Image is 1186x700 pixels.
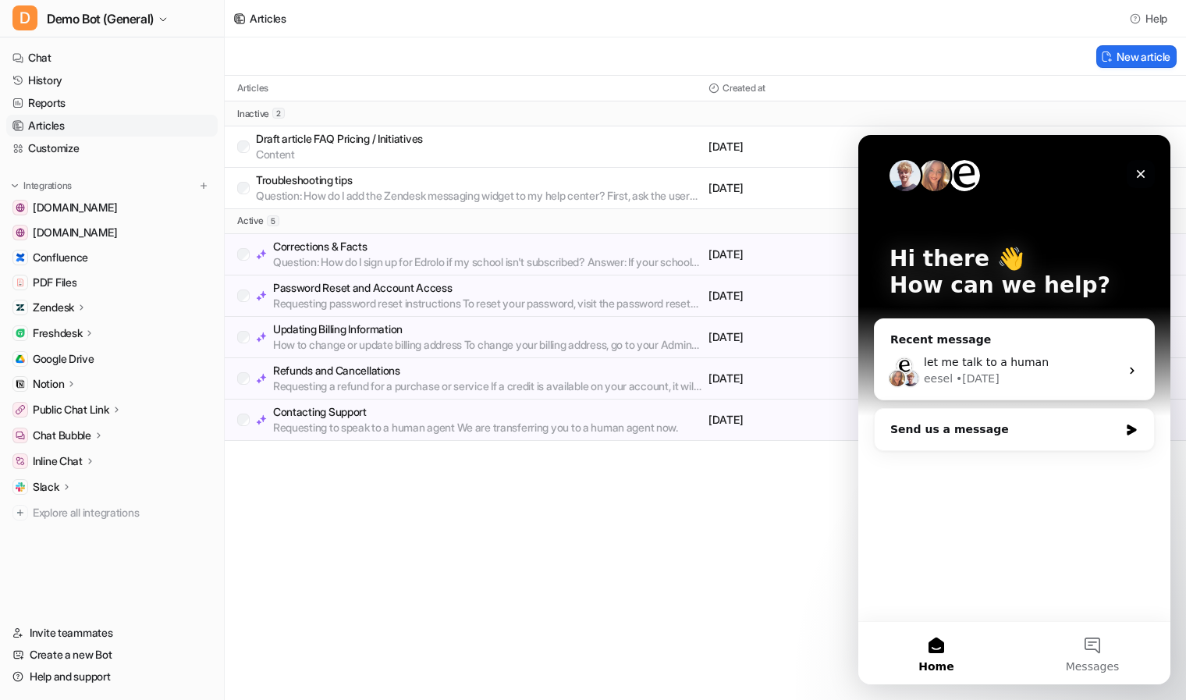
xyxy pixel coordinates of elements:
button: Help [1125,7,1174,30]
p: Password Reset and Account Access [273,280,702,296]
span: [DOMAIN_NAME] [33,225,117,240]
p: [DATE] [708,371,938,386]
p: Requesting a refund for a purchase or service If a credit is available on your account, it will b... [273,378,702,394]
img: Google Drive [16,354,25,364]
img: Freshdesk [16,329,25,338]
p: Chat Bubble [33,428,91,443]
p: Created at [723,82,765,94]
img: www.airbnb.com [16,203,25,212]
button: New article [1096,45,1177,68]
p: active [237,215,264,227]
span: Confluence [33,250,88,265]
p: [DATE] [708,139,938,155]
p: How to change or update billing address To change your billing address, go to your Admin center a... [273,337,702,353]
p: Question: How do I add the Zendesk messaging widget to my help center? First, ask the user whethe... [256,188,702,204]
img: Slack [16,482,25,492]
p: Slack [33,479,59,495]
a: Chat [6,47,218,69]
img: explore all integrations [12,505,28,521]
img: Zendesk [16,303,25,312]
p: Question: How do I sign up for Edrolo if my school isn't subscribed? Answer: If your school isn't... [273,254,702,270]
a: Create a new Bot [6,644,218,666]
img: Inline Chat [16,457,25,466]
p: Corrections & Facts [273,239,702,254]
p: Notion [33,376,64,392]
p: Requesting password reset instructions To reset your password, visit the password reset page at [... [273,296,702,311]
span: D [12,5,37,30]
img: Public Chat Link [16,405,25,414]
p: Updating Billing Information [273,322,702,337]
span: 2 [272,108,285,119]
button: Integrations [6,178,76,194]
a: Explore all integrations [6,502,218,524]
a: www.airbnb.com[DOMAIN_NAME] [6,197,218,219]
a: Reports [6,92,218,114]
img: PDF Files [16,278,25,287]
p: [DATE] [708,329,938,345]
p: [DATE] [708,412,938,428]
p: Articles [237,82,268,94]
a: Articles [6,115,218,137]
a: Customize [6,137,218,159]
span: Explore all integrations [33,500,211,525]
div: Articles [250,10,286,27]
img: menu_add.svg [198,180,209,191]
img: Confluence [16,253,25,262]
p: Inline Chat [33,453,83,469]
p: Requesting to speak to a human agent We are transferring you to a human agent now. [273,420,678,435]
iframe: Intercom live chat [858,135,1170,684]
p: Refunds and Cancellations [273,363,702,378]
p: Public Chat Link [33,402,109,418]
p: inactive [237,108,269,120]
a: Google DriveGoogle Drive [6,348,218,370]
a: Help and support [6,666,218,688]
a: ConfluenceConfluence [6,247,218,268]
span: [DOMAIN_NAME] [33,200,117,215]
a: History [6,69,218,91]
p: Freshdesk [33,325,82,341]
p: Troubleshooting tips [256,172,702,188]
img: Notion [16,379,25,389]
p: Content [256,147,423,162]
a: www.atlassian.com[DOMAIN_NAME] [6,222,218,243]
p: [DATE] [708,180,938,196]
p: Integrations [23,179,72,192]
p: [DATE] [708,247,938,262]
span: 5 [267,215,279,226]
p: [DATE] [708,288,938,304]
img: www.atlassian.com [16,228,25,237]
img: expand menu [9,180,20,191]
p: Zendesk [33,300,74,315]
a: Invite teammates [6,622,218,644]
img: Chat Bubble [16,431,25,440]
a: PDF FilesPDF Files [6,272,218,293]
span: Demo Bot (General) [47,8,154,30]
p: Contacting Support [273,404,678,420]
span: Google Drive [33,351,94,367]
p: Draft article FAQ Pricing / Initiatives [256,131,423,147]
span: PDF Files [33,275,76,290]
